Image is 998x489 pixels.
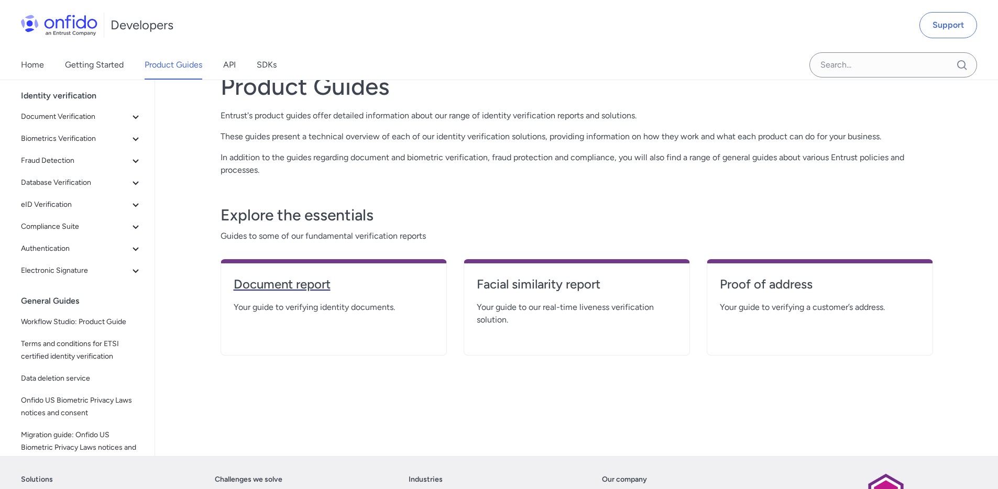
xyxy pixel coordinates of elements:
[17,216,146,237] button: Compliance Suite
[223,50,236,80] a: API
[65,50,124,80] a: Getting Started
[221,151,933,176] p: In addition to the guides regarding document and biometric verification, fraud protection and com...
[21,338,142,363] span: Terms and conditions for ETSI certified identity verification
[17,390,146,424] a: Onfido US Biometric Privacy Laws notices and consent
[21,242,129,255] span: Authentication
[215,473,282,486] a: Challenges we solve
[21,85,150,106] div: Identity verification
[477,276,677,301] a: Facial similarity report
[221,130,933,143] p: These guides present a technical overview of each of our identity verification solutions, providi...
[409,473,443,486] a: Industries
[720,276,920,293] h4: Proof of address
[21,154,129,167] span: Fraud Detection
[221,205,933,226] h3: Explore the essentials
[21,372,142,385] span: Data deletion service
[477,301,677,326] span: Your guide to our real-time liveness verification solution.
[21,394,142,419] span: Onfido US Biometric Privacy Laws notices and consent
[234,301,434,314] span: Your guide to verifying identity documents.
[221,72,933,101] h1: Product Guides
[257,50,277,80] a: SDKs
[21,473,53,486] a: Solutions
[21,176,129,189] span: Database Verification
[21,15,97,36] img: Onfido Logo
[21,110,129,123] span: Document Verification
[21,220,129,233] span: Compliance Suite
[919,12,977,38] a: Support
[17,334,146,367] a: Terms and conditions for ETSI certified identity verification
[17,368,146,389] a: Data deletion service
[221,109,933,122] p: Entrust's product guides offer detailed information about our range of identity verification repo...
[17,194,146,215] button: eID Verification
[720,276,920,301] a: Proof of address
[234,276,434,293] h4: Document report
[17,312,146,332] a: Workflow Studio: Product Guide
[17,172,146,193] button: Database Verification
[21,291,150,312] div: General Guides
[809,52,977,77] input: Onfido search input field
[17,150,146,171] button: Fraud Detection
[17,425,146,471] a: Migration guide: Onfido US Biometric Privacy Laws notices and consent
[477,276,677,293] h4: Facial similarity report
[602,473,647,486] a: Our company
[720,301,920,314] span: Your guide to verifying a customer’s address.
[17,128,146,149] button: Biometrics Verification
[21,198,129,211] span: eID Verification
[145,50,202,80] a: Product Guides
[21,316,142,328] span: Workflow Studio: Product Guide
[111,17,173,34] h1: Developers
[17,260,146,281] button: Electronic Signature
[21,264,129,277] span: Electronic Signature
[21,132,129,145] span: Biometrics Verification
[221,230,933,242] span: Guides to some of our fundamental verification reports
[17,106,146,127] button: Document Verification
[234,276,434,301] a: Document report
[21,50,44,80] a: Home
[21,429,142,466] span: Migration guide: Onfido US Biometric Privacy Laws notices and consent
[17,238,146,259] button: Authentication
